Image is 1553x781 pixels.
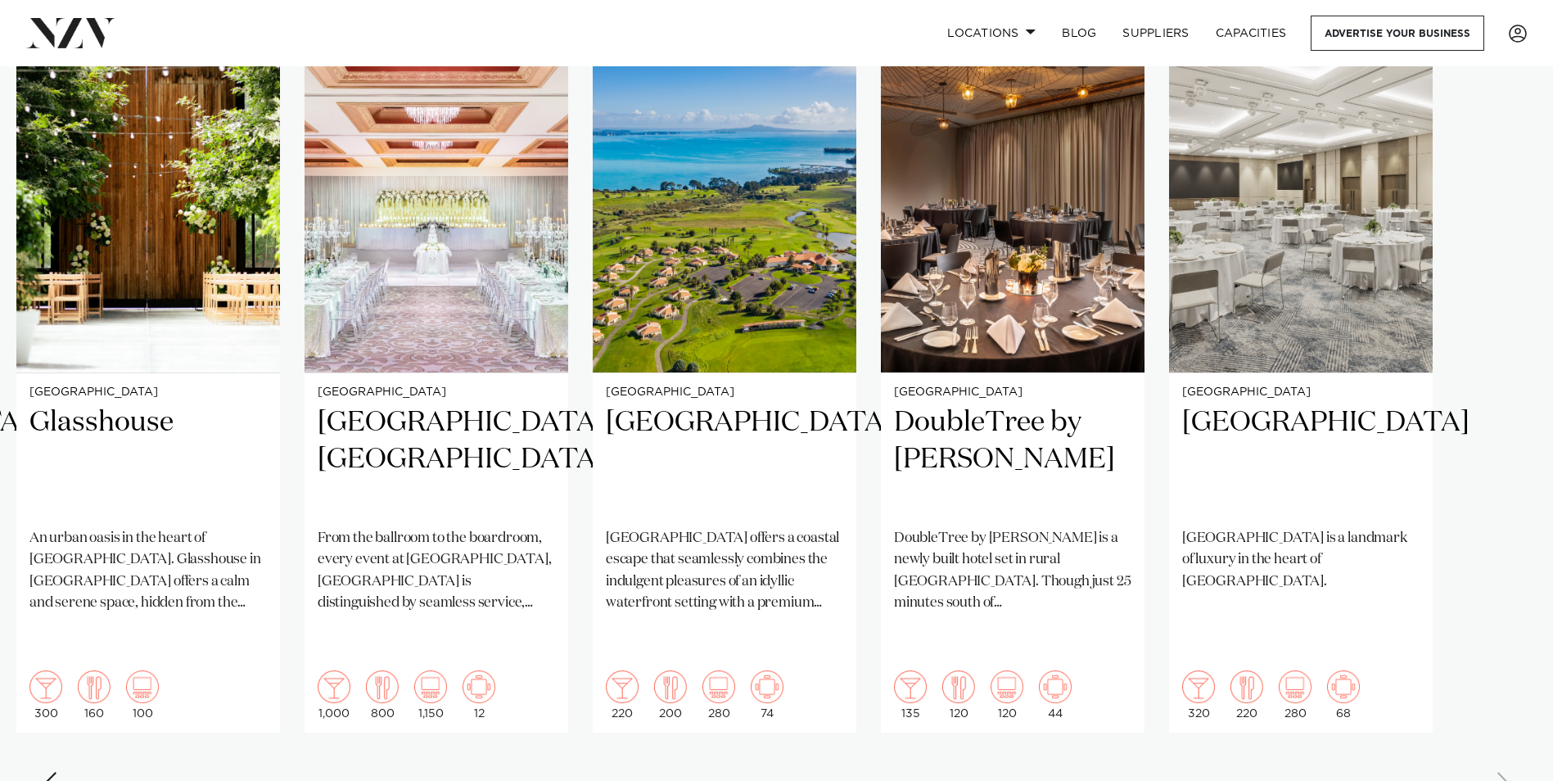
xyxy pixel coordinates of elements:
a: [GEOGRAPHIC_DATA] [GEOGRAPHIC_DATA], [GEOGRAPHIC_DATA] From the ballroom to the boardroom, every ... [305,19,568,733]
h2: [GEOGRAPHIC_DATA] [1182,404,1420,515]
div: 160 [78,670,111,720]
div: 220 [606,670,639,720]
img: dining.png [1230,670,1263,703]
div: 1,000 [318,670,350,720]
swiper-slide: 22 / 25 [305,19,568,733]
div: 100 [126,670,159,720]
div: 800 [366,670,399,720]
small: [GEOGRAPHIC_DATA] [1182,386,1420,399]
img: theatre.png [414,670,447,703]
swiper-slide: 21 / 25 [16,19,280,733]
p: [GEOGRAPHIC_DATA] is a landmark of luxury in the heart of [GEOGRAPHIC_DATA]. [1182,528,1420,593]
a: BLOG [1049,16,1109,51]
img: cocktail.png [894,670,927,703]
div: 280 [1279,670,1311,720]
div: 135 [894,670,927,720]
h2: DoubleTree by [PERSON_NAME] [894,404,1131,515]
a: Advertise your business [1311,16,1484,51]
div: 280 [702,670,735,720]
img: cocktail.png [1182,670,1215,703]
small: [GEOGRAPHIC_DATA] [606,386,843,399]
p: From the ballroom to the boardroom, every event at [GEOGRAPHIC_DATA], [GEOGRAPHIC_DATA] is distin... [318,528,555,614]
img: dining.png [654,670,687,703]
p: [GEOGRAPHIC_DATA] offers a coastal escape that seamlessly combines the indulgent pleasures of an ... [606,528,843,614]
img: meeting.png [1039,670,1072,703]
swiper-slide: 24 / 25 [881,19,1144,733]
div: 200 [654,670,687,720]
div: 74 [751,670,783,720]
img: nzv-logo.png [26,18,115,47]
img: theatre.png [702,670,735,703]
div: 120 [991,670,1023,720]
img: cocktail.png [29,670,62,703]
a: [GEOGRAPHIC_DATA] [GEOGRAPHIC_DATA] [GEOGRAPHIC_DATA] offers a coastal escape that seamlessly com... [593,19,856,733]
img: theatre.png [991,670,1023,703]
a: Corporate gala dinner setup at Hilton Karaka [GEOGRAPHIC_DATA] DoubleTree by [PERSON_NAME] Double... [881,19,1144,733]
small: [GEOGRAPHIC_DATA] [318,386,555,399]
img: cocktail.png [606,670,639,703]
img: dining.png [942,670,975,703]
img: dining.png [366,670,399,703]
a: Capacities [1203,16,1300,51]
p: An urban oasis in the heart of [GEOGRAPHIC_DATA]. Glasshouse in [GEOGRAPHIC_DATA] offers a calm a... [29,528,267,614]
small: [GEOGRAPHIC_DATA] [894,386,1131,399]
div: 320 [1182,670,1215,720]
h2: Glasshouse [29,404,267,515]
img: meeting.png [751,670,783,703]
div: 1,150 [414,670,447,720]
div: 12 [463,670,495,720]
p: DoubleTree by [PERSON_NAME] is a newly built hotel set in rural [GEOGRAPHIC_DATA]. Though just 25... [894,528,1131,614]
a: [GEOGRAPHIC_DATA] Glasshouse An urban oasis in the heart of [GEOGRAPHIC_DATA]. Glasshouse in [GEO... [16,19,280,733]
img: meeting.png [463,670,495,703]
img: cocktail.png [318,670,350,703]
a: Locations [934,16,1049,51]
div: 300 [29,670,62,720]
a: [GEOGRAPHIC_DATA] [GEOGRAPHIC_DATA] [GEOGRAPHIC_DATA] is a landmark of luxury in the heart of [GE... [1169,19,1433,733]
div: 44 [1039,670,1072,720]
img: meeting.png [1327,670,1360,703]
h2: [GEOGRAPHIC_DATA], [GEOGRAPHIC_DATA] [318,404,555,515]
div: 220 [1230,670,1263,720]
img: dining.png [78,670,111,703]
img: theatre.png [126,670,159,703]
a: SUPPLIERS [1109,16,1202,51]
small: [GEOGRAPHIC_DATA] [29,386,267,399]
div: 120 [942,670,975,720]
swiper-slide: 23 / 25 [593,19,856,733]
h2: [GEOGRAPHIC_DATA] [606,404,843,515]
img: Corporate gala dinner setup at Hilton Karaka [881,19,1144,372]
swiper-slide: 25 / 25 [1169,19,1433,733]
img: theatre.png [1279,670,1311,703]
div: 68 [1327,670,1360,720]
